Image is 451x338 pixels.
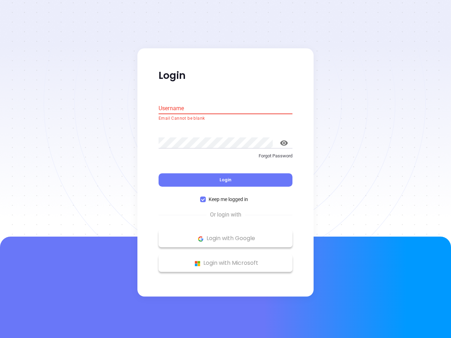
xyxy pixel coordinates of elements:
p: Forgot Password [159,152,292,159]
button: Microsoft Logo Login with Microsoft [159,255,292,272]
button: toggle password visibility [276,134,292,151]
span: Login [220,177,231,183]
p: Email Cannot be blank [159,115,292,122]
span: Keep me logged in [206,196,251,204]
img: Google Logo [196,234,205,243]
p: Login [159,69,292,82]
span: Or login with [206,211,245,219]
a: Forgot Password [159,152,292,165]
img: Microsoft Logo [193,259,202,268]
p: Login with Google [162,233,289,244]
p: Login with Microsoft [162,258,289,269]
button: Login [159,174,292,187]
button: Google Logo Login with Google [159,230,292,248]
